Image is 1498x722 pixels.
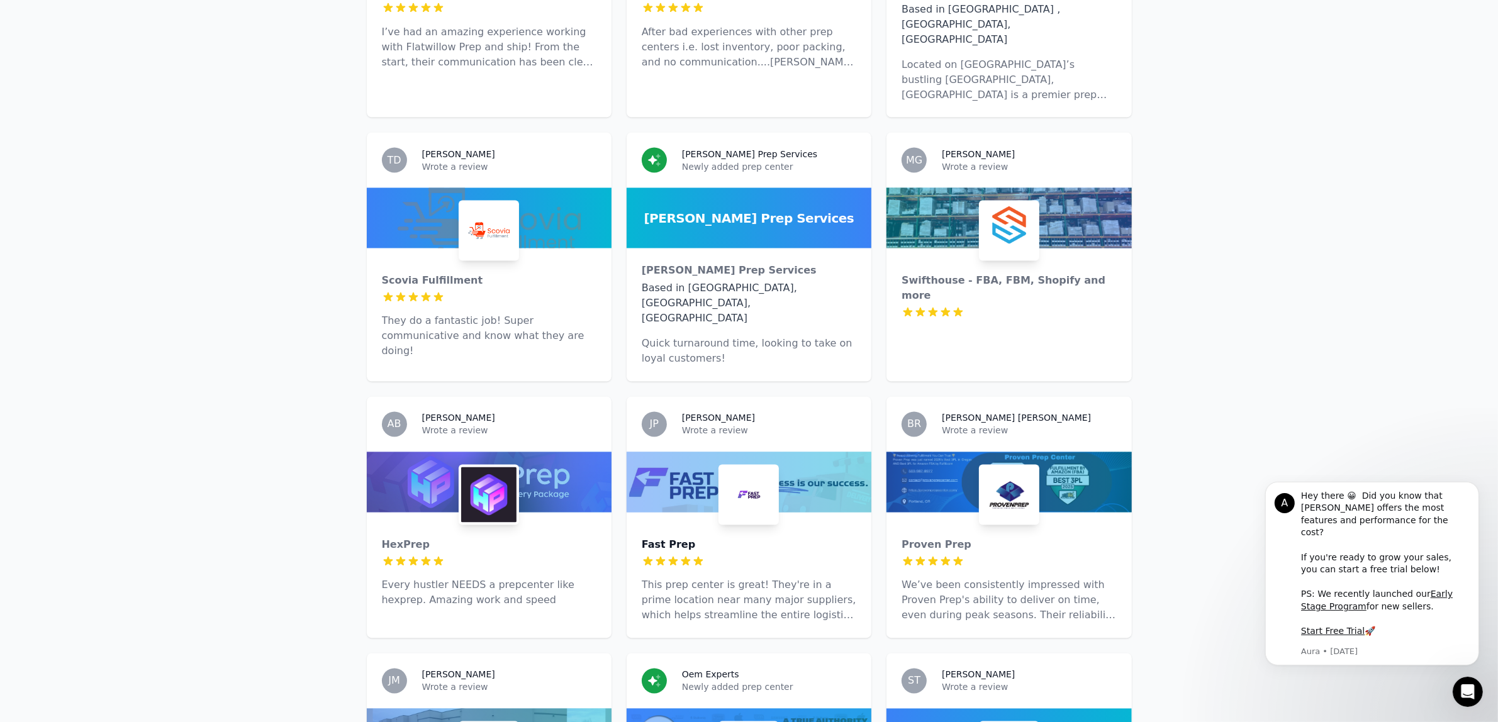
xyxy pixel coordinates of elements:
[907,419,921,430] span: BR
[682,681,856,694] p: Newly added prep center
[388,676,400,686] span: JM
[942,412,1091,425] h3: [PERSON_NAME] [PERSON_NAME]
[650,419,659,430] span: JP
[682,148,817,160] h3: [PERSON_NAME] Prep Services
[902,538,1116,553] div: Proven Prep
[382,538,596,553] div: HexPrep
[942,681,1116,694] p: Wrote a review
[422,148,495,160] h3: [PERSON_NAME]
[382,274,596,289] div: Scovia Fulfillment
[942,669,1015,681] h3: [PERSON_NAME]
[627,397,871,638] a: JP[PERSON_NAME]Wrote a reviewFast PrepFast PrepThis prep center is great! They're in a prime loca...
[642,578,856,623] p: This prep center is great! They're in a prime location near many major suppliers, which helps str...
[981,467,1037,523] img: Proven Prep
[902,2,1116,47] div: Based in [GEOGRAPHIC_DATA] , [GEOGRAPHIC_DATA], [GEOGRAPHIC_DATA]
[902,57,1116,103] p: Located on [GEOGRAPHIC_DATA]’s bustling [GEOGRAPHIC_DATA], [GEOGRAPHIC_DATA] is a premier prep an...
[981,203,1037,258] img: Swifthouse - FBA, FBM, Shopify and more
[942,148,1015,160] h3: [PERSON_NAME]
[942,160,1116,173] p: Wrote a review
[942,425,1116,437] p: Wrote a review
[461,467,517,523] img: HexPrep
[682,160,856,173] p: Newly added prep center
[367,397,612,638] a: AB[PERSON_NAME]Wrote a reviewHexPrepHexPrepEvery hustler NEEDS a prepcenter like hexprep. Amazing...
[382,25,596,70] p: I’ve had an amazing experience working with Flatwillow Prep and ship! From the start, their commu...
[382,578,596,608] p: Every hustler NEEDS a prepcenter like hexprep. Amazing work and speed
[627,133,871,382] a: [PERSON_NAME] Prep ServicesNewly added prep center[PERSON_NAME] Prep Services[PERSON_NAME] Prep S...
[682,669,739,681] h3: Oem Experts
[902,274,1116,304] div: Swifthouse - FBA, FBM, Shopify and more
[461,203,517,258] img: Scovia Fulfillment
[1246,475,1498,688] iframe: Intercom notifications message
[642,25,856,70] p: After bad experiences with other prep centers i.e. lost inventory, poor packing, and no communica...
[908,676,920,686] span: ST
[642,264,856,279] div: [PERSON_NAME] Prep Services
[422,681,596,694] p: Wrote a review
[644,209,854,227] span: [PERSON_NAME] Prep Services
[422,160,596,173] p: Wrote a review
[388,419,401,430] span: AB
[682,425,856,437] p: Wrote a review
[642,281,856,326] div: Based in [GEOGRAPHIC_DATA], [GEOGRAPHIC_DATA], [GEOGRAPHIC_DATA]
[422,669,495,681] h3: [PERSON_NAME]
[721,467,776,523] img: Fast Prep
[902,578,1116,623] p: We’ve been consistently impressed with Proven Prep's ability to deliver on time, even during peak...
[387,155,401,165] span: TD
[382,314,596,359] p: They do a fantastic job! Super communicative and know what they are doing!
[422,412,495,425] h3: [PERSON_NAME]
[422,425,596,437] p: Wrote a review
[682,412,755,425] h3: [PERSON_NAME]
[886,133,1131,382] a: MG[PERSON_NAME]Wrote a reviewSwifthouse - FBA, FBM, Shopify and moreSwifthouse - FBA, FBM, Shopif...
[642,336,856,367] p: Quick turnaround time, looking to take on loyal customers!
[367,133,612,382] a: TD[PERSON_NAME]Wrote a reviewScovia FulfillmentScovia FulfillmentThey do a fantastic job! Super c...
[906,155,922,165] span: MG
[886,397,1131,638] a: BR[PERSON_NAME] [PERSON_NAME]Wrote a reviewProven PrepProven PrepWe’ve been consistently impresse...
[642,538,856,553] div: Fast Prep
[1453,677,1483,707] iframe: Intercom live chat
